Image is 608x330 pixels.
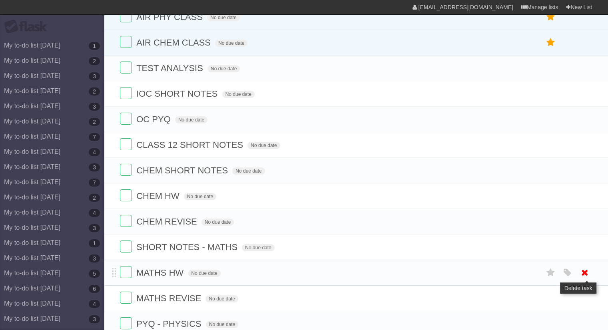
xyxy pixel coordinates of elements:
span: No due date [232,167,265,175]
b: 4 [89,209,100,217]
b: 5 [89,270,100,278]
span: No due date [242,244,274,251]
label: Done [120,62,132,74]
label: Done [120,215,132,227]
span: IOC SHORT NOTES [136,89,219,99]
span: No due date [207,14,239,21]
b: 2 [89,57,100,65]
b: 1 [89,239,100,247]
span: No due date [247,142,280,149]
b: 4 [89,300,100,308]
span: No due date [206,321,238,328]
b: 3 [89,72,100,80]
span: AIR PHY CLASS [136,12,205,22]
b: 2 [89,87,100,95]
span: No due date [175,116,207,123]
span: No due date [215,40,247,47]
label: Done [120,317,132,329]
span: CLASS 12 SHORT NOTES [136,140,245,150]
b: 7 [89,179,100,187]
b: 1 [89,42,100,50]
label: Star task [543,36,558,49]
label: Done [120,164,132,176]
span: CHEM SHORT NOTES [136,165,230,175]
span: TEST ANALYSIS [136,63,205,73]
span: SHORT NOTES - MATHS [136,242,239,252]
label: Done [120,10,132,22]
span: MATHS HW [136,268,185,278]
span: No due date [184,193,216,200]
span: No due date [222,91,255,98]
span: OC PYQ [136,114,173,124]
b: 4 [89,148,100,156]
label: Done [120,292,132,304]
span: No due date [201,219,234,226]
label: Star task [543,10,558,24]
span: CHEM HW [136,191,181,201]
span: AIR CHEM CLASS [136,38,213,48]
span: No due date [207,65,240,72]
label: Star task [543,266,558,279]
b: 3 [89,254,100,262]
b: 3 [89,315,100,323]
b: 2 [89,194,100,202]
label: Done [120,113,132,125]
b: 2 [89,118,100,126]
span: CHEM REVISE [136,217,199,227]
label: Done [120,266,132,278]
label: Done [120,189,132,201]
span: MATHS REVISE [136,293,203,303]
span: PYQ - PHYSICS [136,319,203,329]
span: No due date [188,270,220,277]
label: Done [120,241,132,252]
b: 3 [89,163,100,171]
b: 6 [89,285,100,293]
label: Done [120,36,132,48]
label: Done [120,87,132,99]
b: 3 [89,224,100,232]
label: Done [120,138,132,150]
b: 7 [89,133,100,141]
div: Flask [4,20,52,34]
span: No due date [205,295,238,302]
b: 3 [89,103,100,111]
